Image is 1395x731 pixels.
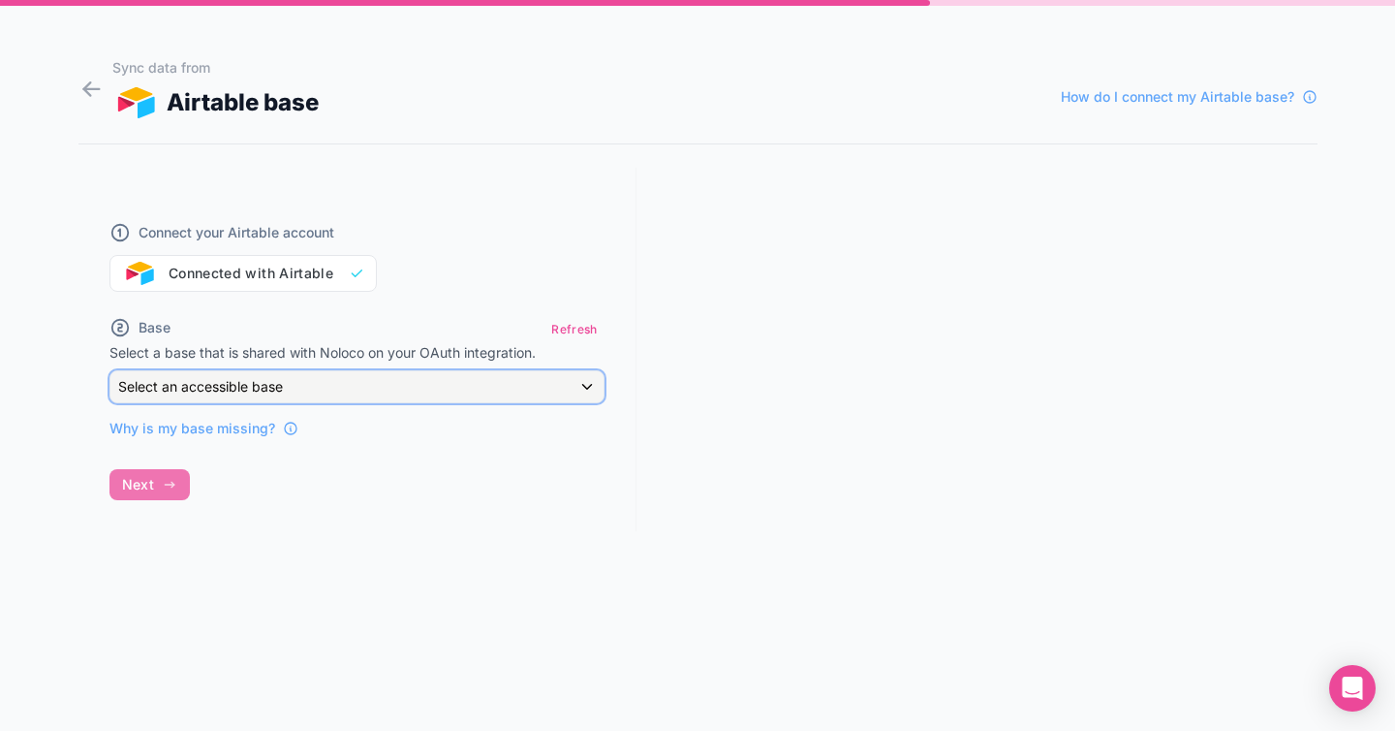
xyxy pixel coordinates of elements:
[139,223,334,242] span: Connect your Airtable account
[139,318,170,337] span: Base
[109,419,275,438] span: Why is my base missing?
[1329,665,1376,712] div: Open Intercom Messenger
[112,58,320,78] h1: Sync data from
[109,370,604,403] button: Select an accessible base
[1061,87,1317,107] a: How do I connect my Airtable base?
[109,419,298,438] a: Why is my base missing?
[544,315,604,343] button: Refresh
[112,85,320,120] div: Airtable base
[118,378,283,395] span: Select an accessible base
[112,87,160,118] img: AIRTABLE
[1061,87,1294,107] span: How do I connect my Airtable base?
[109,343,604,363] p: Select a base that is shared with Noloco on your OAuth integration.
